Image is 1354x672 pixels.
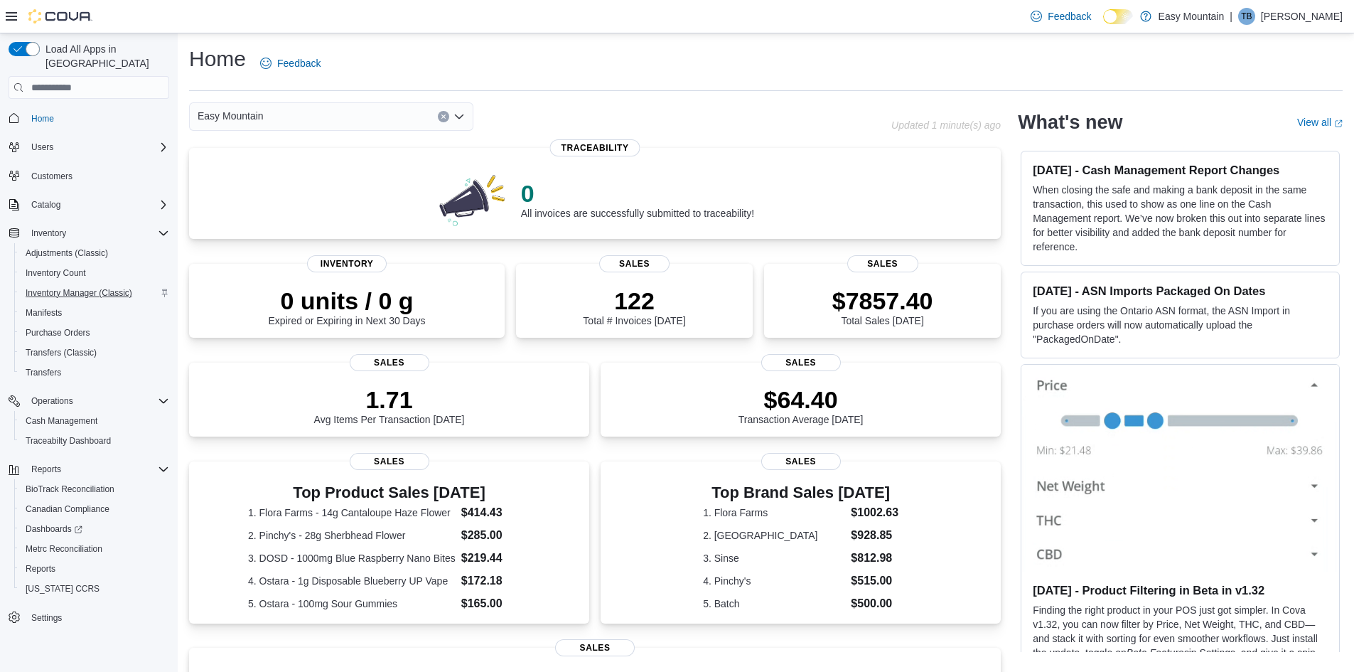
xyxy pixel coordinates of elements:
span: Sales [761,453,841,470]
input: Dark Mode [1103,9,1133,24]
dd: $515.00 [851,572,898,590]
div: Tara Bishop [1238,8,1255,25]
span: Purchase Orders [20,324,169,341]
span: Cash Management [20,412,169,430]
h3: Top Brand Sales [DATE] [703,484,898,501]
h3: [DATE] - ASN Imports Packaged On Dates [1033,284,1328,298]
p: [PERSON_NAME] [1261,8,1343,25]
p: | [1230,8,1232,25]
span: Catalog [31,199,60,210]
span: Transfers [20,364,169,381]
span: Inventory [26,225,169,242]
button: Operations [26,393,79,410]
span: Canadian Compliance [20,501,169,518]
span: Sales [350,453,429,470]
span: TB [1241,8,1252,25]
p: When closing the safe and making a bank deposit in the same transaction, this used to show as one... [1033,183,1328,254]
h3: [DATE] - Cash Management Report Changes [1033,163,1328,177]
span: Sales [761,354,841,371]
span: Users [31,142,53,153]
button: Inventory [3,223,175,243]
button: [US_STATE] CCRS [14,579,175,599]
h3: Top Product Sales [DATE] [248,484,530,501]
span: Traceabilty Dashboard [26,435,111,447]
a: Canadian Compliance [20,501,115,518]
a: Home [26,110,60,127]
button: Reports [14,559,175,579]
div: All invoices are successfully submitted to traceability! [521,179,754,219]
button: Cash Management [14,411,175,431]
a: Cash Management [20,412,103,430]
span: Operations [26,393,169,410]
span: Customers [31,171,72,182]
span: Reports [31,464,61,475]
span: Manifests [20,304,169,321]
button: Catalog [26,196,66,213]
button: Inventory [26,225,72,242]
dt: 1. Flora Farms - 14g Cantaloupe Haze Flower [248,506,456,520]
p: 0 units / 0 g [269,287,426,315]
span: Inventory [307,255,387,272]
a: Dashboards [20,521,88,538]
span: Home [26,109,169,127]
span: Catalog [26,196,169,213]
button: Adjustments (Classic) [14,243,175,263]
dd: $928.85 [851,527,898,544]
button: Customers [3,166,175,186]
dd: $285.00 [461,527,530,544]
div: Total Sales [DATE] [832,287,933,326]
a: Inventory Count [20,265,92,282]
button: Reports [26,461,67,478]
dd: $812.98 [851,550,898,567]
div: Transaction Average [DATE] [738,385,864,425]
button: Catalog [3,195,175,215]
button: BioTrack Reconciliation [14,479,175,499]
span: Settings [26,609,169,626]
span: Metrc Reconciliation [20,540,169,558]
h3: [DATE] - Product Filtering in Beta in v1.32 [1033,583,1328,597]
span: Traceabilty Dashboard [20,432,169,449]
button: Home [3,107,175,128]
span: Sales [847,255,918,272]
button: Metrc Reconciliation [14,539,175,559]
span: Transfers (Classic) [26,347,97,358]
a: Manifests [20,304,68,321]
a: [US_STATE] CCRS [20,580,105,597]
span: Reports [26,461,169,478]
h1: Home [189,45,246,73]
p: Updated 1 minute(s) ago [891,119,1001,131]
span: Inventory [31,228,66,239]
span: Manifests [26,307,62,319]
img: 0 [436,171,510,228]
button: Clear input [438,111,449,122]
span: Transfers (Classic) [20,344,169,361]
a: Transfers [20,364,67,381]
dd: $165.00 [461,595,530,612]
div: Expired or Expiring in Next 30 Days [269,287,426,326]
span: Dashboards [20,521,169,538]
button: Purchase Orders [14,323,175,343]
p: $64.40 [738,385,864,414]
em: Beta Features [1127,647,1189,658]
span: Purchase Orders [26,327,90,338]
button: Open list of options [453,111,465,122]
span: Easy Mountain [198,107,264,124]
span: BioTrack Reconciliation [20,481,169,498]
a: Inventory Manager (Classic) [20,284,138,302]
p: 122 [583,287,685,315]
dt: 4. Ostara - 1g Disposable Blueberry UP Vape [248,574,456,588]
dd: $172.18 [461,572,530,590]
a: Adjustments (Classic) [20,245,114,262]
dt: 5. Batch [703,597,845,611]
span: Feedback [1048,9,1091,23]
dt: 3. DOSD - 1000mg Blue Raspberry Nano Bites [248,551,456,565]
button: Transfers (Classic) [14,343,175,363]
button: Users [26,139,59,156]
span: Canadian Compliance [26,503,109,515]
a: View allExternal link [1297,117,1343,128]
button: Users [3,137,175,157]
p: 1.71 [314,385,465,414]
dd: $1002.63 [851,504,898,521]
svg: External link [1334,119,1343,128]
button: Inventory Count [14,263,175,283]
